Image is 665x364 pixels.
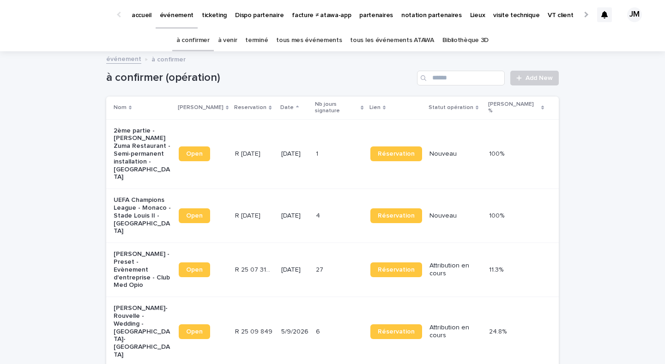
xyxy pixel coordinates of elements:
p: [DATE] [281,150,308,158]
tr: 2ème partie - [PERSON_NAME] Zuma Restaurant - Semi-permanent installation - [GEOGRAPHIC_DATA]Open... [106,119,559,189]
p: 1 [316,148,320,158]
a: Réservation [370,262,422,277]
p: Statut opération [429,103,473,113]
span: Réservation [378,328,415,335]
p: à confirmer [151,54,186,64]
tr: [PERSON_NAME] - Preset - Evènement d'entreprise - Club Med OpioOpenR 25 07 3166R 25 07 3166 [DATE... [106,243,559,297]
a: Open [179,146,210,161]
a: tous mes événements [276,30,342,51]
tr: UEFA Champions League - Monaco - Stade Louis II - [GEOGRAPHIC_DATA]OpenR [DATE]R [DATE] [DATE]44 ... [106,189,559,243]
a: Open [179,262,210,277]
span: Add New [526,75,553,81]
p: R 25 07 3166 [235,264,276,274]
p: 4 [316,210,322,220]
p: R [DATE] [235,210,262,220]
p: 5/9/2026 [281,328,308,336]
span: Open [186,267,203,273]
p: 27 [316,264,325,274]
p: Nb jours signature [315,99,359,116]
p: [PERSON_NAME] % [488,99,539,116]
h1: à confirmer (opération) [106,71,413,85]
p: 11.3% [489,264,505,274]
span: Réservation [378,212,415,219]
p: [PERSON_NAME] - Preset - Evènement d'entreprise - Club Med Opio [114,250,171,289]
p: Reservation [234,103,266,113]
p: 2ème partie - [PERSON_NAME] Zuma Restaurant - Semi-permanent installation - [GEOGRAPHIC_DATA] [114,127,171,182]
a: à venir [218,30,237,51]
p: R 25 09 849 [235,326,274,336]
p: [PERSON_NAME] [178,103,224,113]
p: R [DATE] [235,148,262,158]
a: Réservation [370,324,422,339]
p: [DATE] [281,212,308,220]
a: terminé [245,30,268,51]
a: tous les événements ATAWA [350,30,434,51]
p: [PERSON_NAME]-Rouvelle - Wedding - [GEOGRAPHIC_DATA]-[GEOGRAPHIC_DATA] [114,304,171,359]
a: à confirmer [176,30,210,51]
p: Nouveau [429,212,482,220]
p: Attribution en cours [429,262,482,278]
p: Date [280,103,294,113]
span: Open [186,212,203,219]
a: Bibliothèque 3D [442,30,489,51]
div: JM [627,7,642,22]
p: 100% [489,210,506,220]
span: Réservation [378,267,415,273]
span: Réservation [378,151,415,157]
p: [DATE] [281,266,308,274]
p: 100% [489,148,506,158]
p: Lien [369,103,381,113]
p: Nouveau [429,150,482,158]
p: Attribution en cours [429,324,482,340]
img: Ls34BcGeRexTGTNfXpUC [18,6,108,24]
a: événement [106,53,141,64]
span: Open [186,151,203,157]
a: Open [179,208,210,223]
span: Open [186,328,203,335]
p: 6 [316,326,322,336]
p: Nom [114,103,127,113]
p: UEFA Champions League - Monaco - Stade Louis II - [GEOGRAPHIC_DATA] [114,196,171,235]
a: Open [179,324,210,339]
a: Add New [510,71,559,85]
p: 24.8% [489,326,508,336]
input: Search [417,71,505,85]
a: Réservation [370,208,422,223]
a: Réservation [370,146,422,161]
